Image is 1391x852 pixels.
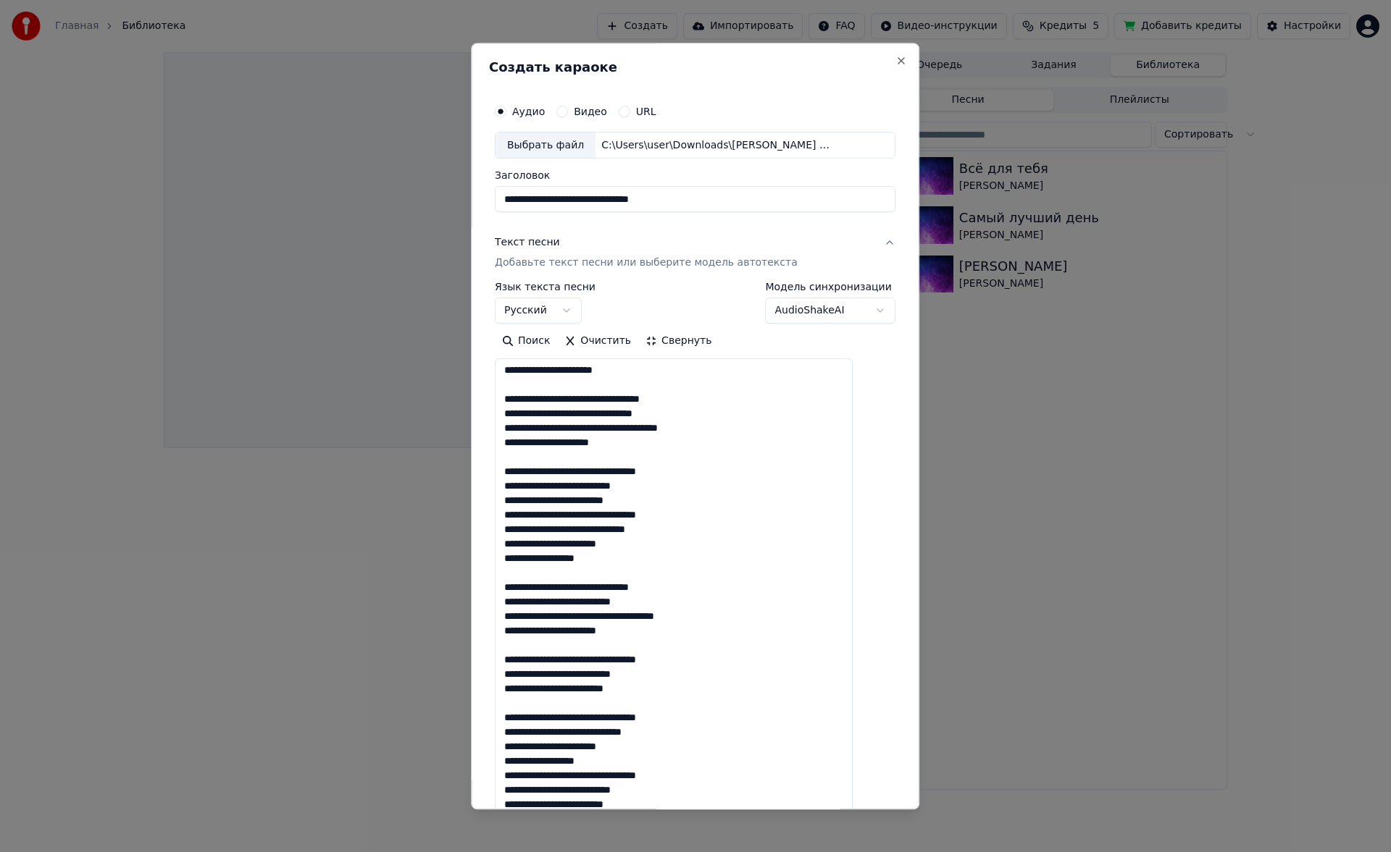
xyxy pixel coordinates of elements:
[495,282,596,292] label: Язык текста песни
[558,330,639,353] button: Очистить
[495,330,557,353] button: Поиск
[496,132,596,159] div: Выбрать файл
[596,138,842,153] div: C:\Users\user\Downloads\[PERSON_NAME] централ.mp3
[489,61,901,74] h2: Создать караоке
[636,106,656,117] label: URL
[495,256,798,271] p: Добавьте текст песни или выберите модель автотекста
[638,330,719,353] button: Свернуть
[495,224,895,282] button: Текст песниДобавьте текст песни или выберите модель автотекста
[512,106,545,117] label: Аудио
[766,282,896,292] label: Модель синхронизации
[495,171,895,181] label: Заголовок
[574,106,607,117] label: Видео
[495,236,560,250] div: Текст песни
